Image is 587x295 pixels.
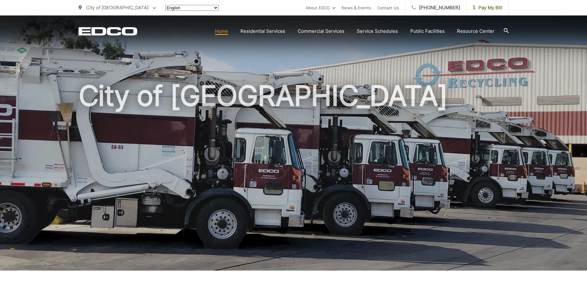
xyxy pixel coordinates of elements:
a: News & Events [342,4,371,11]
a: Home [215,28,228,35]
a: About EDCO [306,4,335,11]
a: Service Schedules [357,28,398,35]
select: Select a language [165,5,218,11]
a: Public Facilities [410,28,445,35]
h1: City of [GEOGRAPHIC_DATA] [79,80,509,276]
span: City of [GEOGRAPHIC_DATA] [86,5,149,11]
a: Resource Center [457,28,494,35]
a: Commercial Services [298,28,344,35]
span: Pay My Bill [473,4,502,11]
a: Contact Us [377,4,399,11]
a: EDCD logo. Return to the homepage. [79,27,137,36]
a: Residential Services [240,28,285,35]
